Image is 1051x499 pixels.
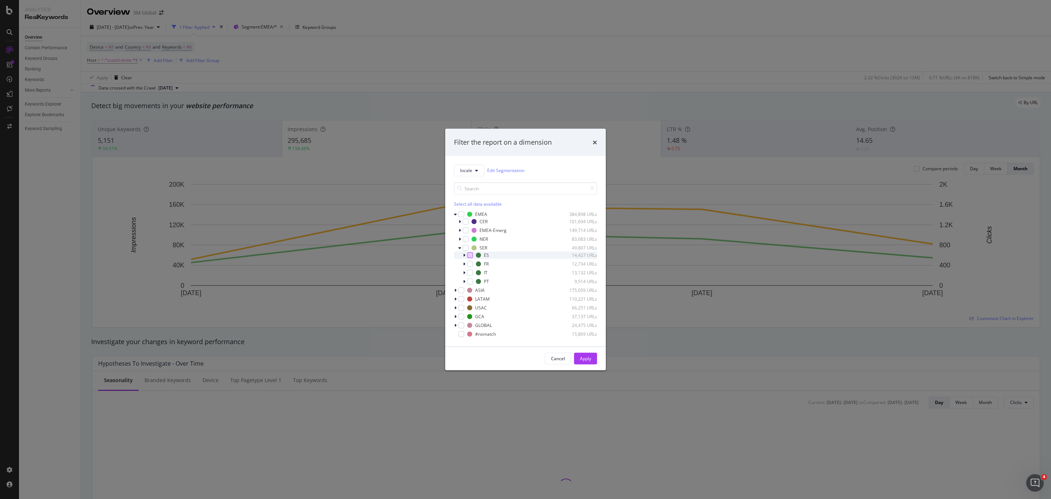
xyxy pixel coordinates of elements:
div: modal [445,129,606,370]
div: 37,137 URLs [561,313,597,320]
span: locale [460,167,472,174]
div: IT [484,270,488,276]
div: 101,694 URLs [561,218,597,225]
div: 66,251 URLs [561,305,597,311]
div: 384,898 URLs [561,211,597,217]
div: NER [480,236,488,242]
div: EMEA-Emerg [480,227,507,233]
div: 49,807 URLs [561,245,597,251]
div: Cancel [551,355,565,362]
div: SER [480,245,487,251]
div: Select all data available [454,201,597,207]
div: 15,869 URLs [561,331,597,337]
div: 13,132 URLs [561,270,597,276]
button: Apply [574,353,597,364]
div: USAC [475,305,487,311]
div: 83,683 URLs [561,236,597,242]
input: Search [454,182,597,195]
div: 9,514 URLs [561,278,597,285]
div: Apply [580,355,591,362]
div: #nomatch [475,331,496,337]
div: 175,059 URLs [561,287,597,293]
iframe: Intercom live chat [1026,474,1044,492]
div: GLOBAL [475,322,492,328]
div: times [593,138,597,147]
div: 14,427 URLs [561,252,597,258]
div: ASIA [475,287,485,293]
div: ES [484,252,489,258]
div: PT [484,278,489,285]
div: 24,475 URLs [561,322,597,328]
div: 110,221 URLs [561,296,597,302]
div: CER [480,218,488,225]
div: LATAM [475,296,490,302]
div: EMEA [475,211,487,217]
span: 4 [1041,474,1047,480]
div: GCA [475,313,484,320]
button: Cancel [545,353,571,364]
div: 149,714 URLs [561,227,597,233]
div: FR [484,261,489,267]
a: Edit Segmentation [487,167,524,174]
div: Filter the report on a dimension [454,138,552,147]
div: 12,734 URLs [561,261,597,267]
button: locale [454,164,484,176]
